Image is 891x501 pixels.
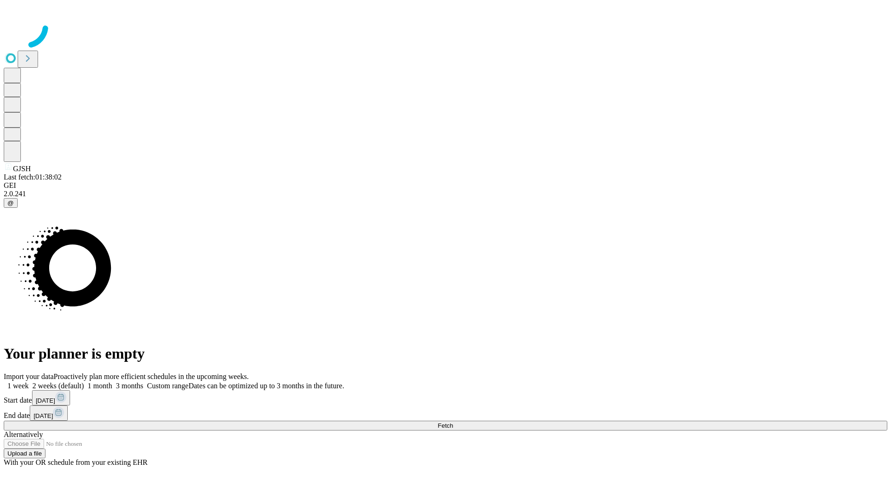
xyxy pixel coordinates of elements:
[36,397,55,404] span: [DATE]
[4,449,45,458] button: Upload a file
[147,382,188,390] span: Custom range
[4,421,887,430] button: Fetch
[32,382,84,390] span: 2 weeks (default)
[4,190,887,198] div: 2.0.241
[116,382,143,390] span: 3 months
[54,373,249,380] span: Proactively plan more efficient schedules in the upcoming weeks.
[32,390,70,405] button: [DATE]
[4,430,43,438] span: Alternatively
[33,412,53,419] span: [DATE]
[188,382,344,390] span: Dates can be optimized up to 3 months in the future.
[4,405,887,421] div: End date
[13,165,31,173] span: GJSH
[4,173,62,181] span: Last fetch: 01:38:02
[4,198,18,208] button: @
[4,458,148,466] span: With your OR schedule from your existing EHR
[4,181,887,190] div: GEI
[7,382,29,390] span: 1 week
[30,405,68,421] button: [DATE]
[7,199,14,206] span: @
[4,373,54,380] span: Import your data
[4,345,887,362] h1: Your planner is empty
[88,382,112,390] span: 1 month
[438,422,453,429] span: Fetch
[4,390,887,405] div: Start date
